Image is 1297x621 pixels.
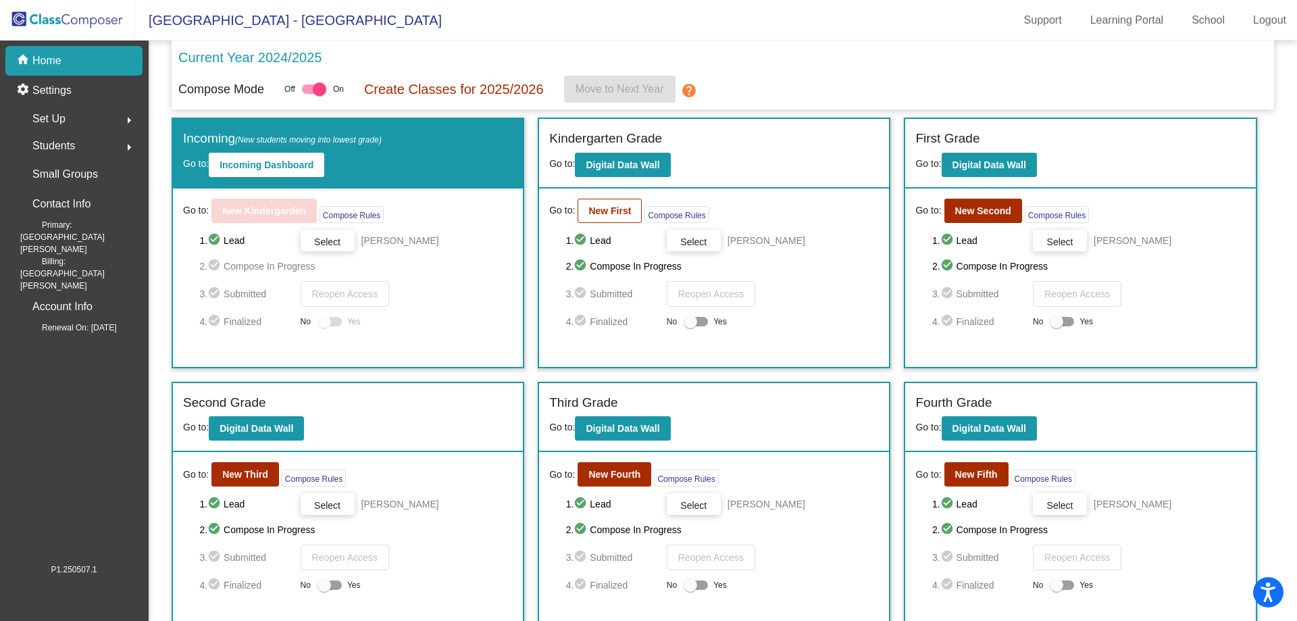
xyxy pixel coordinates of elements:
label: Incoming [183,129,382,149]
mat-icon: check_circle [940,577,957,593]
button: Select [1033,493,1087,515]
button: New First [578,199,642,223]
span: 4. Finalized [566,577,660,593]
button: Reopen Access [667,545,755,570]
span: No [1033,316,1043,328]
span: [PERSON_NAME] [1094,497,1171,511]
span: [PERSON_NAME] [728,497,805,511]
label: First Grade [915,129,980,149]
p: Compose Mode [178,80,264,99]
span: 1. Lead [566,496,660,512]
p: Current Year 2024/2025 [178,47,322,68]
button: Digital Data Wall [209,416,304,441]
span: Reopen Access [312,289,378,299]
span: Reopen Access [678,289,744,299]
span: 4. Finalized [199,577,293,593]
span: Select [1047,237,1073,247]
span: Go to: [549,158,575,169]
mat-icon: check_circle [207,549,224,566]
span: Select [1047,500,1073,511]
mat-icon: check_circle [207,577,224,593]
span: [PERSON_NAME] [1094,234,1171,247]
span: No [667,579,677,591]
a: Logout [1242,9,1297,31]
span: Yes [1079,577,1093,593]
button: New Third [211,462,279,487]
label: Fourth Grade [915,393,992,413]
p: Home [32,53,61,69]
span: 2. Compose In Progress [199,522,513,538]
button: Digital Data Wall [942,153,1037,177]
span: 2. Compose In Progress [932,258,1246,274]
span: No [301,316,311,328]
span: Yes [713,577,727,593]
button: Incoming Dashboard [209,153,324,177]
mat-icon: check_circle [207,258,224,274]
b: New Kindergarden [222,205,306,216]
button: Compose Rules [1011,470,1075,487]
mat-icon: check_circle [574,258,590,274]
b: Incoming Dashboard [220,159,313,170]
label: Kindergarten Grade [549,129,662,149]
span: Set Up [32,109,66,128]
mat-icon: settings [16,82,32,99]
mat-icon: arrow_right [121,139,137,155]
span: 3. Submitted [199,286,293,302]
span: Reopen Access [312,552,378,563]
button: New Kindergarden [211,199,317,223]
mat-icon: check_circle [207,496,224,512]
mat-icon: check_circle [574,286,590,302]
mat-icon: check_circle [940,522,957,538]
mat-icon: check_circle [574,496,590,512]
span: 3. Submitted [932,549,1026,566]
mat-icon: check_circle [940,286,957,302]
b: Digital Data Wall [952,423,1026,434]
button: Select [667,493,721,515]
p: Account Info [32,297,93,316]
span: Go to: [915,158,941,169]
button: New Second [944,199,1022,223]
span: Go to: [549,422,575,432]
span: Go to: [915,422,941,432]
span: Go to: [183,158,209,169]
mat-icon: check_circle [207,232,224,249]
span: No [301,579,311,591]
b: New Fourth [588,469,640,480]
label: Second Grade [183,393,266,413]
button: Select [301,230,355,251]
span: 1. Lead [932,232,1026,249]
p: Small Groups [32,165,98,184]
mat-icon: check_circle [574,232,590,249]
span: 2. Compose In Progress [566,258,880,274]
span: Yes [347,314,361,330]
mat-icon: home [16,53,32,69]
b: New Second [955,205,1011,216]
p: Settings [32,82,72,99]
span: 3. Submitted [566,286,660,302]
span: Go to: [183,468,209,482]
span: Select [680,237,707,247]
mat-icon: help [681,82,697,99]
span: 4. Finalized [932,577,1026,593]
span: Select [680,500,707,511]
span: 2. Compose In Progress [932,522,1246,538]
span: Off [284,83,295,95]
span: 2. Compose In Progress [566,522,880,538]
span: Yes [347,577,361,593]
span: Go to: [183,203,209,218]
span: Renewal On: [DATE] [20,322,116,334]
button: New Fifth [944,462,1009,487]
mat-icon: check_circle [940,496,957,512]
mat-icon: check_circle [574,577,590,593]
span: Select [314,500,340,511]
button: New Fourth [578,462,651,487]
span: 1. Lead [199,232,293,249]
mat-icon: arrow_right [121,112,137,128]
span: 1. Lead [199,496,293,512]
button: Compose Rules [644,206,709,223]
span: 3. Submitted [932,286,1026,302]
button: Move to Next Year [564,76,676,103]
span: Reopen Access [678,552,744,563]
b: New First [588,205,631,216]
label: Third Grade [549,393,617,413]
